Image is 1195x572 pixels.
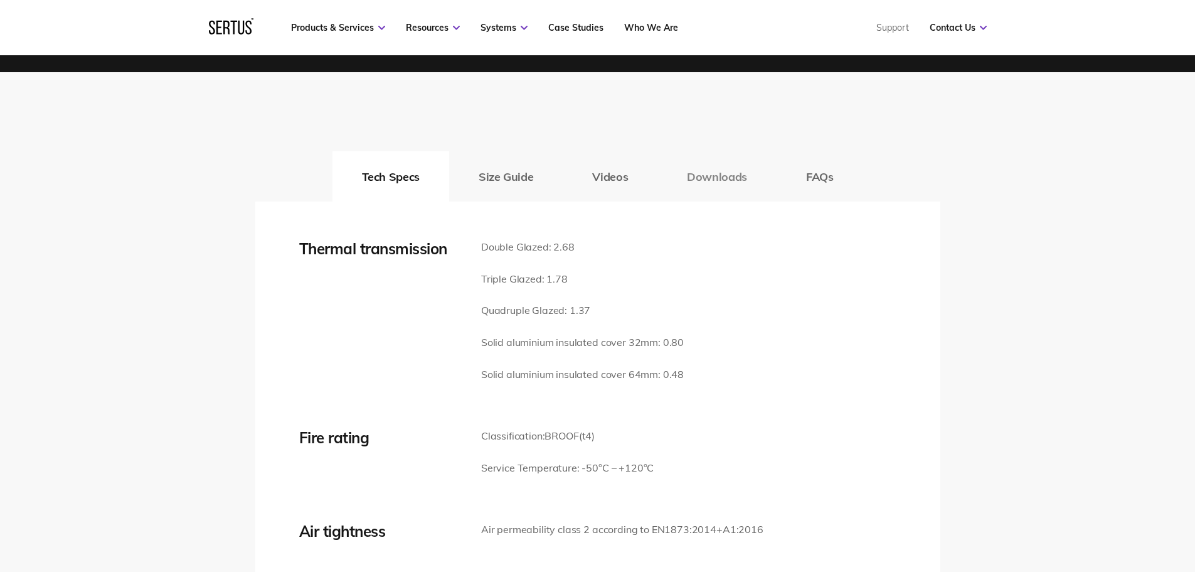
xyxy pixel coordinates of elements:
[481,239,684,256] p: Double Glazed: 2.68
[544,429,551,442] span: B
[481,22,528,33] a: Systems
[657,151,777,202] button: Downloads
[481,428,654,445] p: Classification:
[876,22,909,33] a: Support
[548,22,603,33] a: Case Studies
[481,460,654,477] p: Service Temperature: -50°C – +120°C
[481,303,684,319] p: Quadruple Glazed: 1.37
[481,367,684,383] p: Solid aluminium insulated cover 64mm: 0.48
[579,429,595,442] span: (t4)
[406,22,460,33] a: Resources
[299,428,462,447] div: Fire rating
[299,522,462,541] div: Air tightness
[624,22,678,33] a: Who We Are
[481,522,763,538] p: Air permeability class 2 according to EN1873:2014+A1:2016
[563,151,657,202] button: Videos
[551,429,578,442] span: ROOF
[481,271,684,288] p: Triple Glazed: 1.78
[291,22,385,33] a: Products & Services
[299,239,462,258] div: Thermal transmission
[481,335,684,351] p: Solid aluminium insulated cover 32mm: 0.80
[449,151,563,202] button: Size Guide
[930,22,987,33] a: Contact Us
[777,151,863,202] button: FAQs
